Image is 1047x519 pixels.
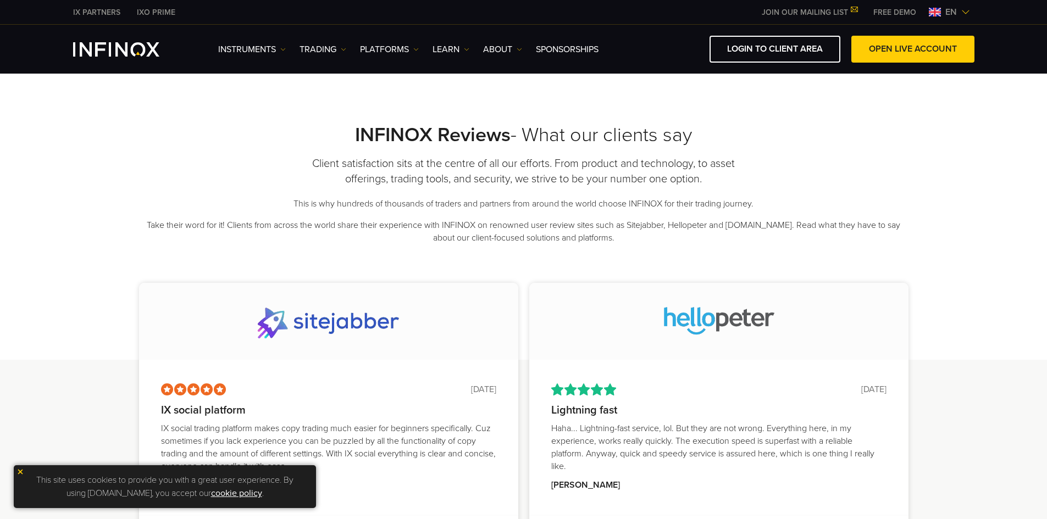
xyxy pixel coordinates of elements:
a: INFINOX MENU [865,7,924,18]
strong: IX social platform [161,404,246,417]
h2: - What our clients say [139,123,908,147]
p: Take their word for it! Clients from across the world share their experience with INFINOX on reno... [139,219,908,244]
p: IX social trading platform makes copy trading much easier for beginners specifically. Cuz sometim... [161,422,496,473]
strong: Lightning fast [551,404,617,417]
a: PLATFORMS [360,43,419,56]
strong: INFINOX Reviews [355,123,511,147]
p: Haha... Lightning-fast service, lol. But they are not wrong. Everything here, in my experience, w... [551,422,887,473]
p: This is why hundreds of thousands of traders and partners from around the world choose INFINOX fo... [139,198,908,210]
div: [DATE] [861,382,887,397]
a: OPEN LIVE ACCOUNT [851,36,974,63]
a: SPONSORSHIPS [536,43,599,56]
a: JOIN OUR MAILING LIST [754,8,865,17]
span: en [941,5,961,19]
a: TRADING [300,43,346,56]
strong: [PERSON_NAME] [551,479,620,490]
a: INFINOX Logo [73,42,185,57]
img: yellow close icon [16,468,24,476]
a: LOGIN TO CLIENT AREA [710,36,840,63]
a: ABOUT [483,43,522,56]
a: INFINOX [129,7,184,18]
div: [DATE] [471,382,496,397]
a: INFINOX [65,7,129,18]
a: cookie policy [211,488,262,499]
a: Instruments [218,43,286,56]
a: Learn [433,43,469,56]
h3: Client satisfaction sits at the centre of all our efforts. From product and technology, to asset ... [304,156,744,187]
p: This site uses cookies to provide you with a great user experience. By using [DOMAIN_NAME], you a... [19,471,311,503]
